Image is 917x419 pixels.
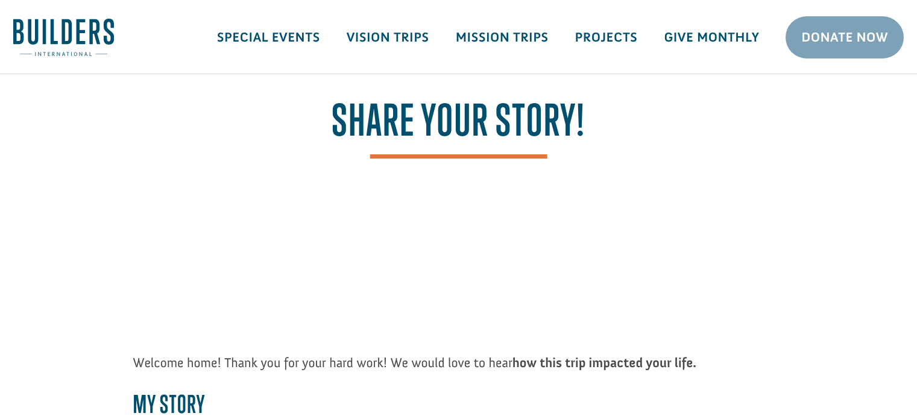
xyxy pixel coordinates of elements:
[443,20,562,55] a: Mission Trips
[651,20,772,55] a: Give Monthly
[13,19,114,56] img: Builders International
[133,353,784,373] p: Welcome home! Thank you for your hard work! We would love to hear
[333,20,443,55] a: Vision Trips
[204,20,333,55] a: Special Events
[562,20,651,55] a: Projects
[332,95,585,158] span: Share your story!
[512,354,696,371] strong: how this trip impacted your life.
[786,16,904,58] a: Donate Now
